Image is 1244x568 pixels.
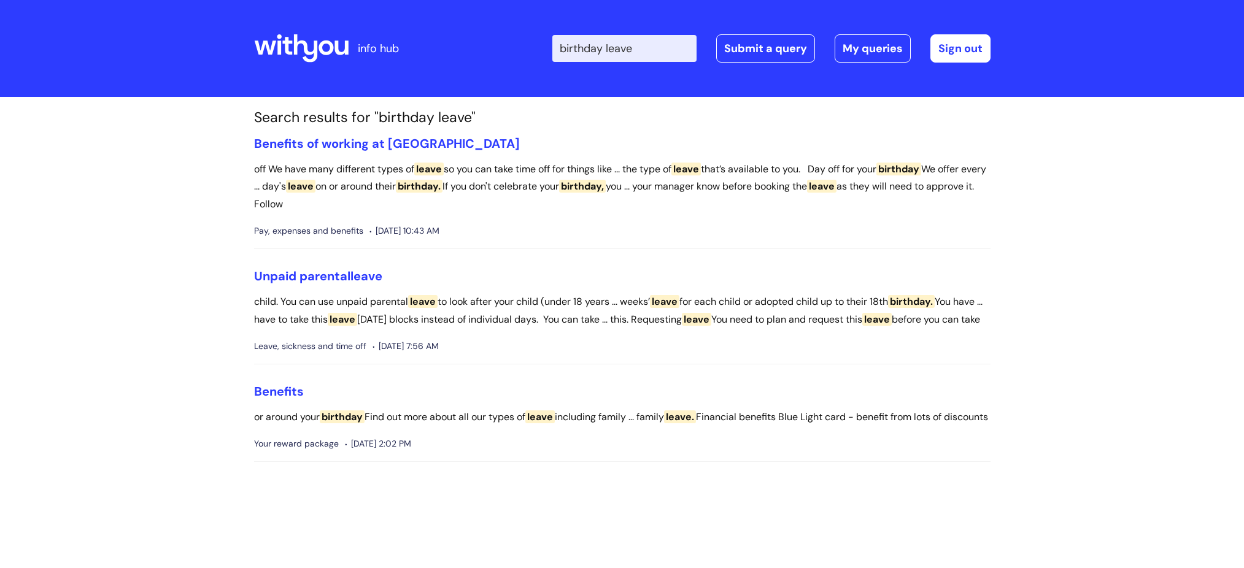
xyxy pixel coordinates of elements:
[876,163,921,175] span: birthday
[552,34,991,63] div: | -
[358,39,399,58] p: info hub
[328,313,357,326] span: leave
[552,35,697,62] input: Search
[254,109,991,126] h1: Search results for "birthday leave"
[650,295,679,308] span: leave
[320,410,365,423] span: birthday
[345,436,411,451] span: [DATE] 2:02 PM
[408,295,438,308] span: leave
[682,313,711,326] span: leave
[254,339,366,354] span: Leave, sickness and time off
[254,161,991,213] p: off We have many different types of so you can take time off for things like ... the type of that...
[350,268,382,284] span: leave
[807,180,836,193] span: leave
[373,339,439,354] span: [DATE] 7:56 AM
[254,223,363,239] span: Pay, expenses and benefits
[254,293,991,329] p: child. You can use unpaid parental to look after your child (under 18 years ... weeks’ for each c...
[525,410,555,423] span: leave
[862,313,892,326] span: leave
[835,34,911,63] a: My queries
[254,436,339,451] span: Your reward package
[369,223,439,239] span: [DATE] 10:43 AM
[254,136,520,152] a: Benefits of working at [GEOGRAPHIC_DATA]
[254,268,382,284] a: Unpaid parentalleave
[671,163,701,175] span: leave
[559,180,606,193] span: birthday,
[254,383,304,399] a: Benefits
[396,180,442,193] span: birthday.
[254,409,991,426] p: or around your Find out more about all our types of including family ... family Financial benefit...
[716,34,815,63] a: Submit a query
[414,163,444,175] span: leave
[888,295,935,308] span: birthday.
[664,410,696,423] span: leave.
[930,34,991,63] a: Sign out
[286,180,315,193] span: leave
